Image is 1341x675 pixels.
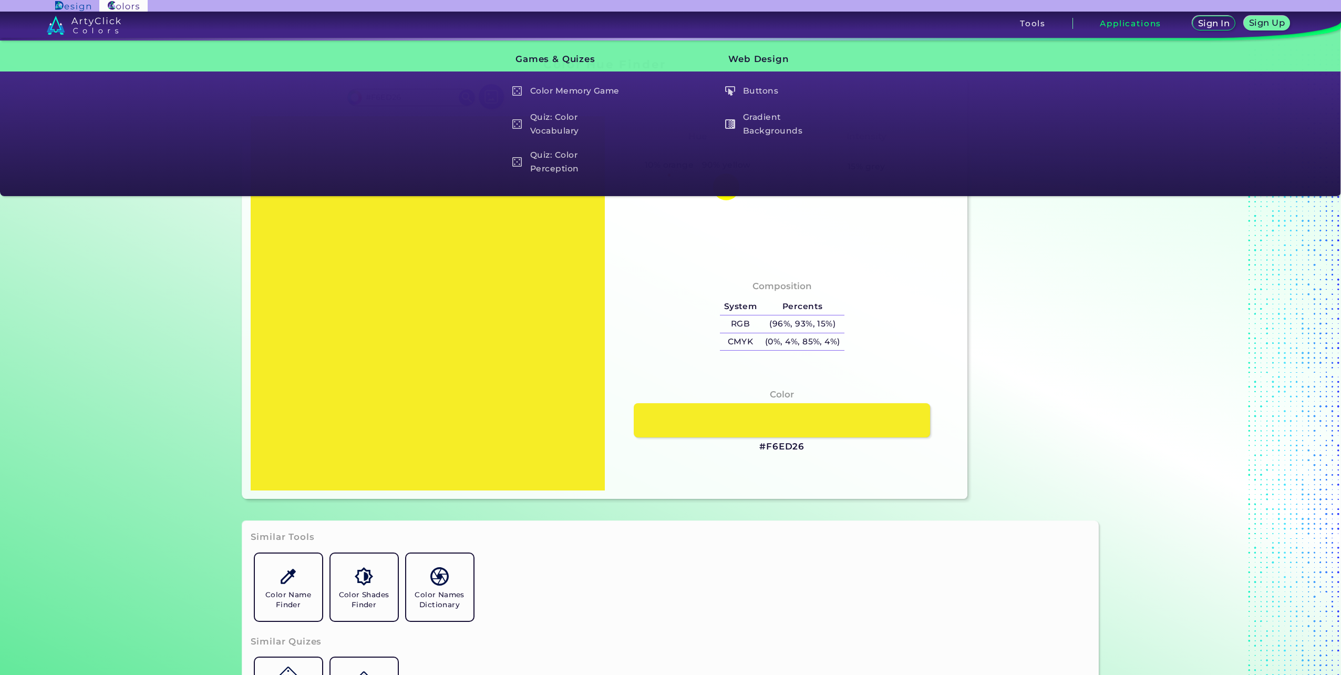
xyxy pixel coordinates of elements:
h5: Color Names Dictionary [410,590,469,610]
img: icon_game_white.svg [512,119,522,129]
h5: Sign Up [1249,18,1285,27]
a: Gradient Backgrounds [719,109,843,139]
a: Buttons [719,81,843,101]
h5: System [720,298,761,315]
h5: Quiz: Color Vocabulary [507,109,630,139]
img: icon_game_white.svg [512,86,522,96]
img: ArtyClick Design logo [55,1,90,11]
h5: Color Shades Finder [335,590,394,610]
h5: RGB [720,315,761,333]
h5: Percents [761,298,844,315]
h3: Applications [1100,19,1161,27]
img: icon_color_shades.svg [355,567,373,586]
a: Sign In [1192,16,1235,30]
a: Color Shades Finder [326,549,402,625]
h3: Web Design [711,46,843,73]
img: icon_color_name_finder.svg [279,567,297,586]
h5: CMYK [720,333,761,351]
h3: Similar Tools [251,531,315,544]
h3: Similar Quizes [251,636,322,648]
a: Quiz: Color Perception [506,147,630,177]
h5: Sign In [1198,19,1230,28]
h5: Buttons [720,81,842,101]
a: Quiz: Color Vocabulary [506,109,630,139]
h4: Color [770,387,794,402]
h5: (0%, 4%, 85%, 4%) [761,333,844,351]
h5: Color Memory Game [507,81,630,101]
img: logo_artyclick_colors_white.svg [47,16,121,35]
h5: Color Name Finder [259,590,318,610]
a: Sign Up [1244,16,1290,30]
h5: Gradient Backgrounds [720,109,842,139]
h5: (96%, 93%, 15%) [761,315,844,333]
img: icon_click_button_white.svg [725,86,735,96]
img: icon_color_names_dictionary.svg [430,567,449,586]
img: icon_gradient_white.svg [725,119,735,129]
a: Color Names Dictionary [402,549,478,625]
img: icon_game_white.svg [512,157,522,167]
h4: Composition [752,279,812,294]
h3: Tools [1020,19,1046,27]
a: Color Memory Game [506,81,630,101]
h3: #F6ED26 [759,441,804,453]
a: Color Name Finder [251,549,326,625]
h3: Games & Quizes [498,46,630,73]
h5: Quiz: Color Perception [507,147,630,177]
